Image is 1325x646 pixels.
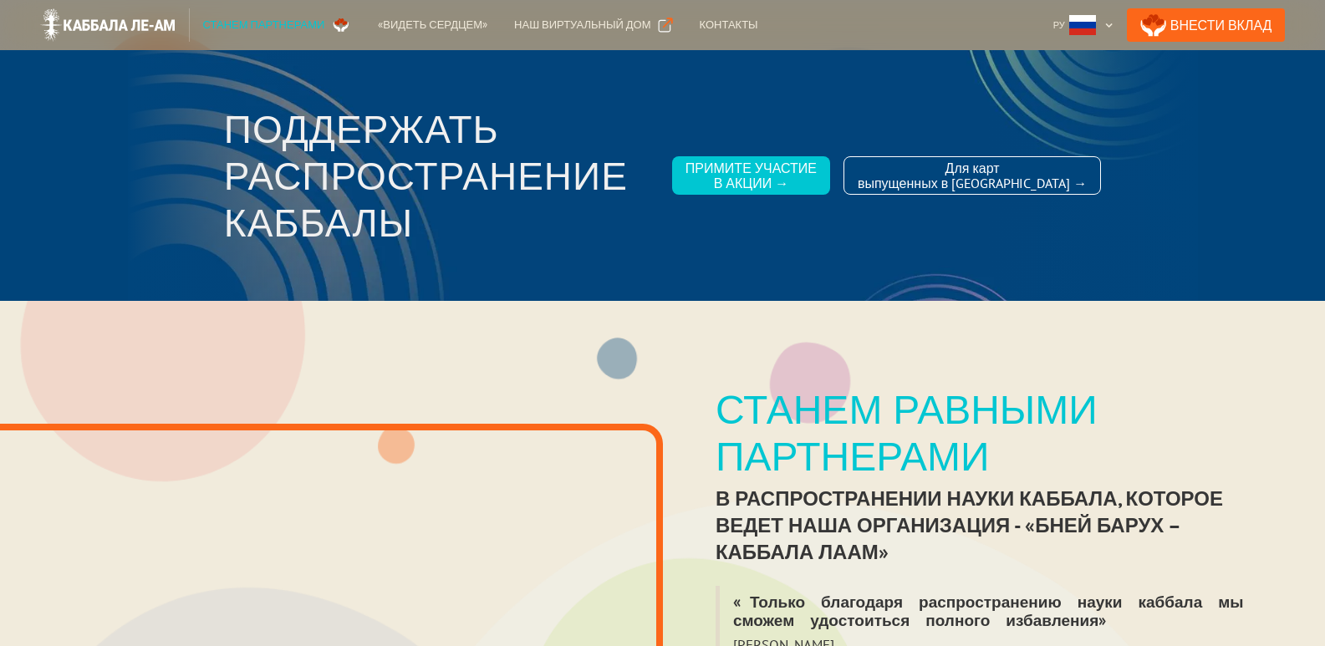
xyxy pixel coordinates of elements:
h3: Поддержать распространение каббалы [224,105,659,246]
a: Внести Вклад [1127,8,1286,42]
a: Для картвыпущенных в [GEOGRAPHIC_DATA] → [843,156,1101,195]
a: Станем партнерами [190,8,365,42]
div: Станем равными партнерами [716,385,1272,479]
a: Наш виртуальный дом [501,8,685,42]
div: «Видеть сердцем» [378,17,487,33]
div: Контакты [700,17,758,33]
div: Примите участие в акции → [685,160,817,191]
a: «Видеть сердцем» [364,8,501,42]
blockquote: «Только благодаря распространению науки каббала мы сможем удостоиться полного избавления» [716,586,1272,636]
a: Контакты [686,8,772,42]
div: Ру [1053,17,1065,33]
a: Примите участиев акции → [672,156,830,195]
div: Для карт выпущенных в [GEOGRAPHIC_DATA] → [858,160,1087,191]
div: Станем партнерами [203,17,325,33]
div: Ру [1047,8,1120,42]
div: в распространении науки каббала, которое ведет наша организация - «Бней Барух – Каббала лаАм» [716,486,1272,566]
div: Наш виртуальный дом [514,17,650,33]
